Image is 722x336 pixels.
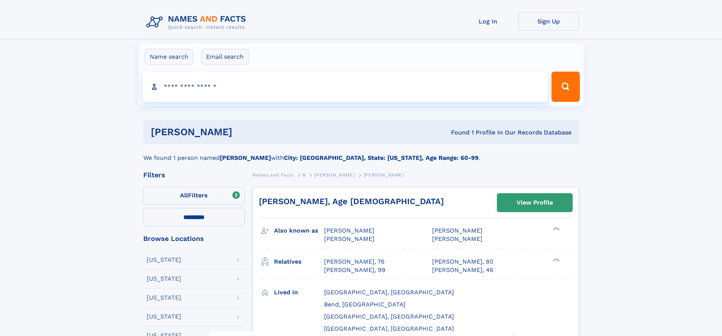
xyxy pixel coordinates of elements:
[302,172,306,178] span: B
[147,276,181,282] div: [US_STATE]
[341,128,572,137] div: Found 1 Profile In Our Records Database
[324,289,454,296] span: [GEOGRAPHIC_DATA], [GEOGRAPHIC_DATA]
[324,301,406,308] span: Bend, [GEOGRAPHIC_DATA]
[324,227,374,234] span: [PERSON_NAME]
[517,194,553,211] div: View Profile
[259,197,444,206] a: [PERSON_NAME], Age [DEMOGRAPHIC_DATA]
[151,127,342,137] h1: [PERSON_NAME]
[497,194,572,212] a: View Profile
[147,257,181,263] div: [US_STATE]
[201,49,249,65] label: Email search
[252,170,294,180] a: Names and Facts
[432,266,493,274] a: [PERSON_NAME], 46
[314,170,355,180] a: [PERSON_NAME]
[302,170,306,180] a: B
[432,258,493,266] a: [PERSON_NAME], 80
[180,192,188,199] span: All
[324,325,454,332] span: [GEOGRAPHIC_DATA], [GEOGRAPHIC_DATA]
[274,255,324,268] h3: Relatives
[551,257,560,262] div: ❯
[314,172,355,178] span: [PERSON_NAME]
[143,172,245,178] div: Filters
[551,72,579,102] button: Search Button
[324,313,454,320] span: [GEOGRAPHIC_DATA], [GEOGRAPHIC_DATA]
[284,154,479,161] b: City: [GEOGRAPHIC_DATA], State: [US_STATE], Age Range: 60-99
[145,49,193,65] label: Name search
[324,258,385,266] a: [PERSON_NAME], 76
[551,227,560,231] div: ❯
[143,187,245,205] label: Filters
[432,227,482,234] span: [PERSON_NAME]
[432,235,482,242] span: [PERSON_NAME]
[147,314,181,320] div: [US_STATE]
[274,286,324,299] h3: Lived in
[147,295,181,301] div: [US_STATE]
[458,12,518,31] a: Log In
[324,266,385,274] a: [PERSON_NAME], 99
[143,235,245,242] div: Browse Locations
[363,172,404,178] span: [PERSON_NAME]
[518,12,579,31] a: Sign Up
[143,12,252,33] img: Logo Names and Facts
[274,224,324,237] h3: Also known as
[220,154,271,161] b: [PERSON_NAME]
[143,144,579,163] div: We found 1 person named with .
[324,235,374,242] span: [PERSON_NAME]
[143,72,548,102] input: search input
